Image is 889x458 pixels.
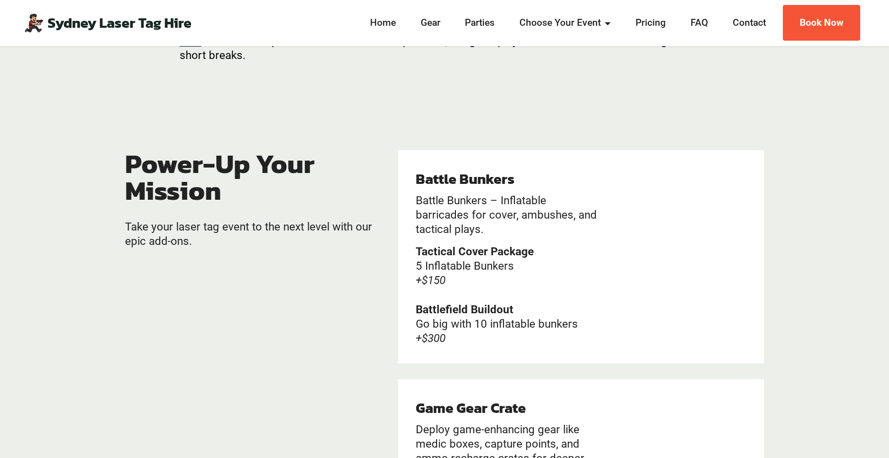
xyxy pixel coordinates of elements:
a: Contact [730,16,769,30]
a: Sydney Laser Tag Hire [48,16,191,30]
strong: Battlefield Buildout [416,303,513,316]
p: Take your laser tag event to the next level with our epic add-ons. [125,220,382,248]
strong: Power-Up Your Mission [125,143,315,210]
a: Parties [462,16,498,30]
em: +$150 [416,274,445,286]
em: +$300 [416,332,445,344]
p: 5 Inflatable Bunkers Go big with 10 inflatable bunkers [416,244,602,345]
a: Gear [418,16,444,30]
h4: Battle Bunkers – Inflatable barricades for cover, ambushes, and tactical plays. [416,193,602,236]
a: Home [367,16,399,30]
strong: Game Gear Crate [416,397,526,418]
a: Pricing [633,16,669,30]
strong: Tactical Cover Package [416,245,534,258]
a: FAQ [688,16,711,30]
img: Mobile Laser Tag Parties Sydney [24,13,44,33]
a: Book Now [783,5,860,41]
strong: Battle Bunkers [416,168,514,189]
a: Choose Your Event [517,16,614,30]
